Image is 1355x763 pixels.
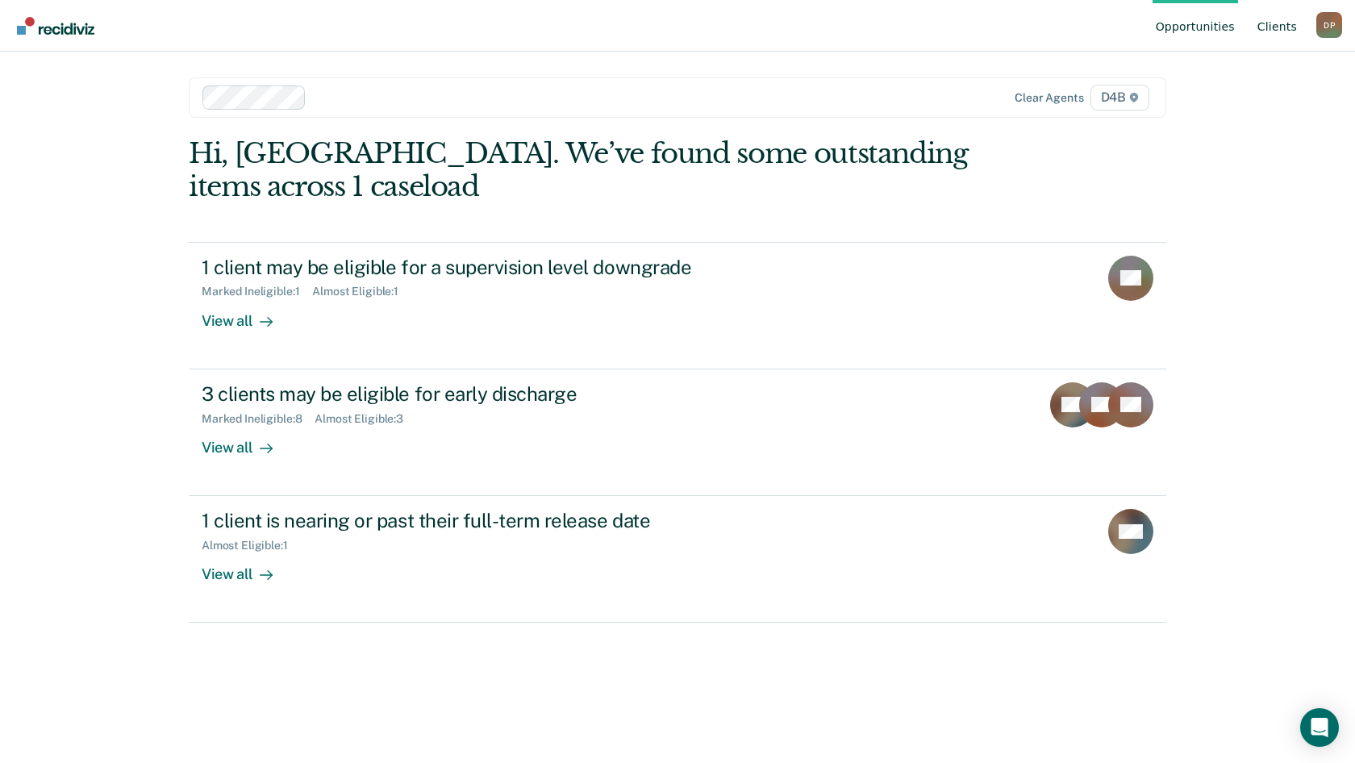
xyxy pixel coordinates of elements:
div: Almost Eligible : 1 [312,285,411,298]
div: 3 clients may be eligible for early discharge [202,382,768,406]
div: View all [202,552,292,584]
div: Marked Ineligible : 1 [202,285,312,298]
div: Clear agents [1015,91,1083,105]
div: 1 client may be eligible for a supervision level downgrade [202,256,768,279]
div: Open Intercom Messenger [1300,708,1339,747]
div: Almost Eligible : 1 [202,539,301,552]
div: D P [1316,12,1342,38]
img: Recidiviz [17,17,94,35]
span: D4B [1090,85,1149,110]
a: 3 clients may be eligible for early dischargeMarked Ineligible:8Almost Eligible:3View all [189,369,1166,496]
button: Profile dropdown button [1316,12,1342,38]
div: View all [202,298,292,330]
div: Marked Ineligible : 8 [202,412,315,426]
div: 1 client is nearing or past their full-term release date [202,509,768,532]
div: Hi, [GEOGRAPHIC_DATA]. We’ve found some outstanding items across 1 caseload [189,137,971,203]
a: 1 client is nearing or past their full-term release dateAlmost Eligible:1View all [189,496,1166,623]
a: 1 client may be eligible for a supervision level downgradeMarked Ineligible:1Almost Eligible:1Vie... [189,242,1166,369]
div: Almost Eligible : 3 [315,412,416,426]
div: View all [202,425,292,457]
